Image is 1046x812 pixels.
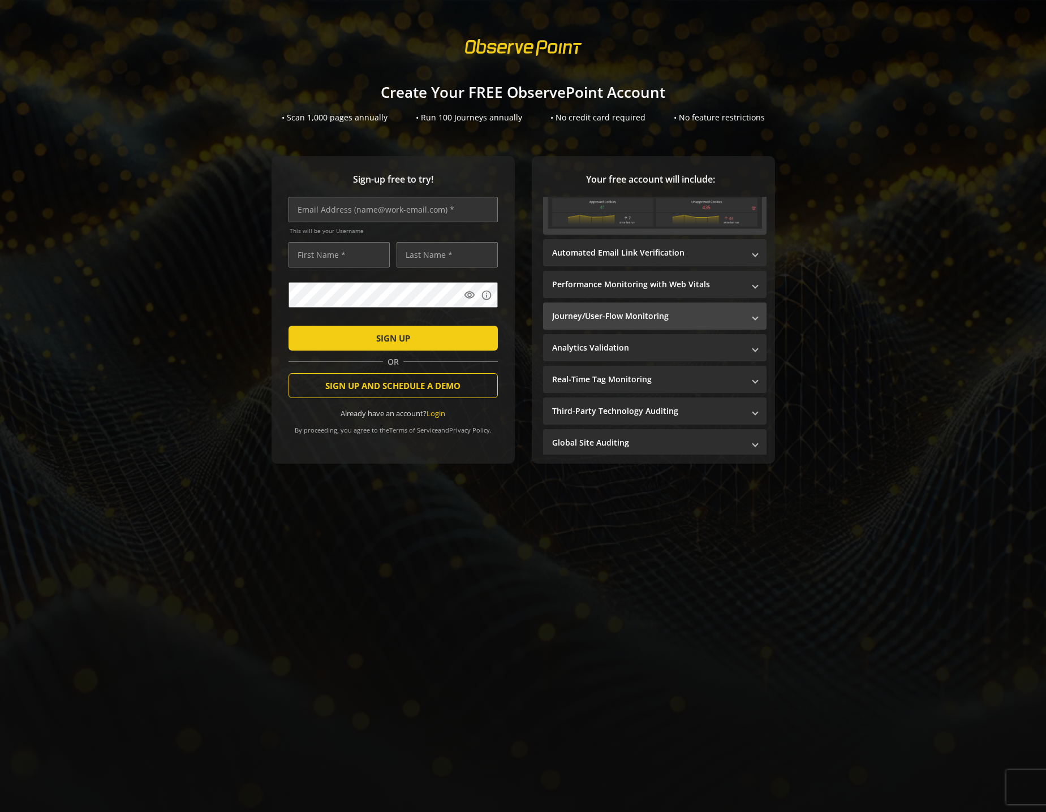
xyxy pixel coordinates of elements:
mat-expansion-panel-header: Analytics Validation [543,334,767,361]
div: • No feature restrictions [674,112,765,123]
mat-expansion-panel-header: Third-Party Technology Auditing [543,398,767,425]
a: Login [427,408,445,418]
div: Already have an account? [289,408,498,419]
div: • No credit card required [550,112,645,123]
span: SIGN UP [376,328,410,348]
mat-panel-title: Analytics Validation [552,342,744,353]
mat-icon: visibility [464,290,475,301]
input: Email Address (name@work-email.com) * [289,197,498,222]
input: First Name * [289,242,390,267]
span: This will be your Username [290,227,498,235]
mat-icon: info [481,290,492,301]
mat-panel-title: Performance Monitoring with Web Vitals [552,279,744,290]
mat-expansion-panel-header: Performance Monitoring with Web Vitals [543,271,767,298]
span: Your free account will include: [543,173,758,186]
mat-expansion-panel-header: Global Site Auditing [543,429,767,456]
span: Sign-up free to try! [289,173,498,186]
mat-expansion-panel-header: Automated Email Link Verification [543,239,767,266]
div: • Run 100 Journeys annually [416,112,522,123]
input: Last Name * [397,242,498,267]
span: OR [383,356,403,368]
button: SIGN UP AND SCHEDULE A DEMO [289,373,498,398]
span: SIGN UP AND SCHEDULE A DEMO [325,375,460,396]
mat-panel-title: Third-Party Technology Auditing [552,405,744,417]
mat-panel-title: Real-Time Tag Monitoring [552,374,744,385]
mat-expansion-panel-header: Journey/User-Flow Monitoring [543,303,767,330]
mat-expansion-panel-header: Real-Time Tag Monitoring [543,366,767,393]
button: SIGN UP [289,326,498,351]
mat-panel-title: Journey/User-Flow Monitoring [552,310,744,322]
div: • Scan 1,000 pages annually [282,112,388,123]
a: Privacy Policy [449,426,490,434]
div: By proceeding, you agree to the and . [289,418,498,434]
mat-panel-title: Automated Email Link Verification [552,247,744,258]
a: Terms of Service [389,426,438,434]
mat-panel-title: Global Site Auditing [552,437,744,448]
